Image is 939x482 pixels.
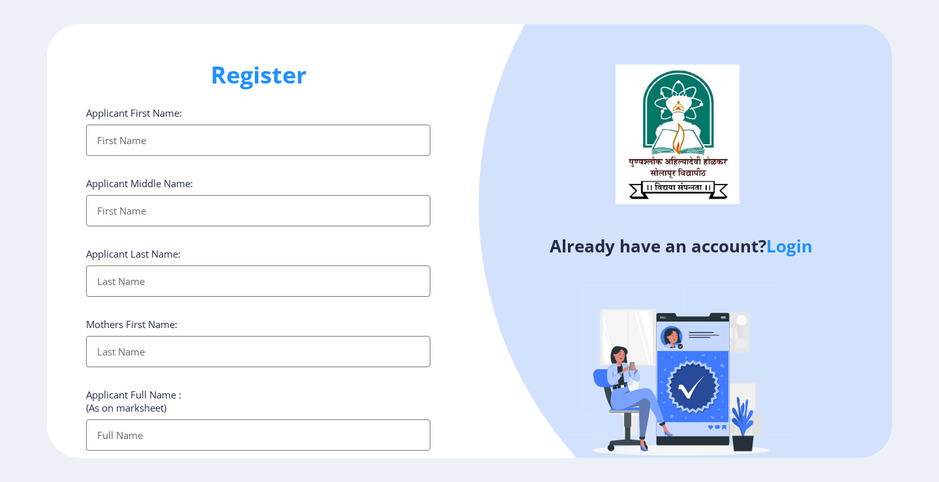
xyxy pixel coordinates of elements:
label: Applicant Full Name : (As on marksheet) [86,388,181,414]
label: Mothers First Name: [86,318,177,331]
label: Applicant Middle Name: [86,177,193,190]
input: Full Name [86,419,430,451]
h4: Already have an account? [479,235,882,256]
img: logo [616,65,739,204]
label: Applicant Last Name: [86,247,181,260]
h1: Register [86,59,430,91]
input: First Name [86,125,430,156]
a: Login [766,234,812,258]
input: First Name [86,195,430,226]
input: Last Name [86,336,430,367]
label: Applicant First Name: [86,106,182,119]
input: Last Name [86,265,430,297]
